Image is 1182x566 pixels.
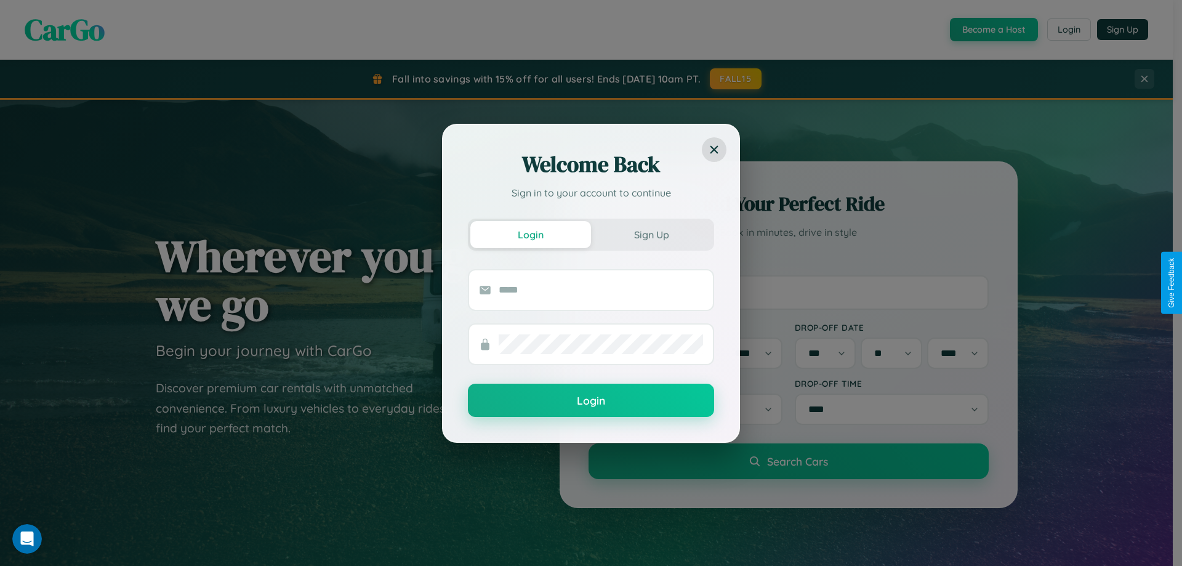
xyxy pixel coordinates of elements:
[468,150,714,179] h2: Welcome Back
[591,221,712,248] button: Sign Up
[1167,258,1176,308] div: Give Feedback
[468,185,714,200] p: Sign in to your account to continue
[468,384,714,417] button: Login
[470,221,591,248] button: Login
[12,524,42,554] iframe: Intercom live chat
